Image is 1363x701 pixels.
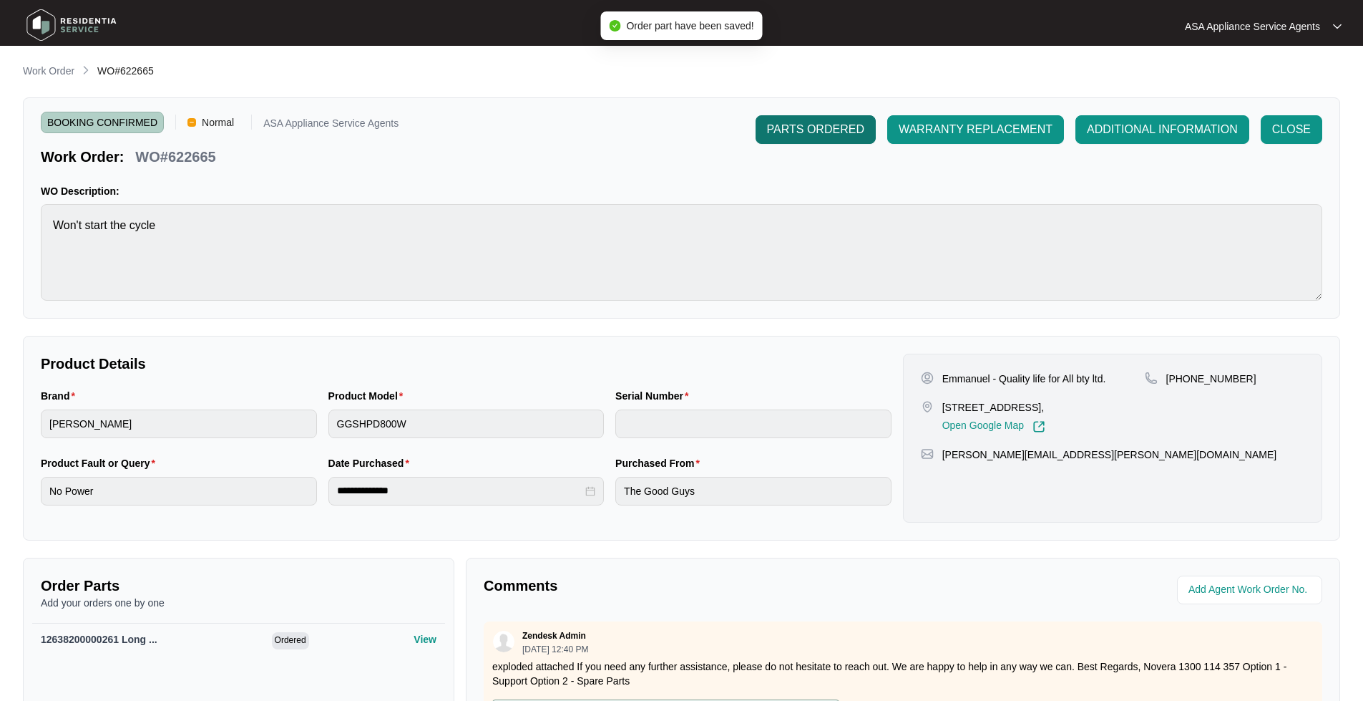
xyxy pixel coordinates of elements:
[41,112,164,133] span: BOOKING CONFIRMED
[1145,372,1158,385] img: map-pin
[41,576,436,596] p: Order Parts
[493,631,514,652] img: user.svg
[522,645,588,654] p: [DATE] 12:40 PM
[522,630,586,642] p: Zendesk Admin
[41,596,436,610] p: Add your orders one by one
[921,448,934,460] img: map-pin
[41,147,124,167] p: Work Order:
[615,477,891,506] input: Purchased From
[942,420,1045,433] a: Open Google Map
[337,483,583,498] input: Date Purchased
[626,20,753,32] span: Order part have been saved!
[1272,121,1311,138] span: CLOSE
[767,121,864,138] span: PARTS ORDERED
[135,147,215,167] p: WO#622665
[23,64,74,78] p: Work Order
[1185,19,1320,34] p: ASA Appliance Service Agents
[41,354,891,374] p: Product Details
[921,372,934,385] img: user-pin
[609,20,620,32] span: check-circle
[899,121,1052,138] span: WARRANTY REPLACEMENT
[272,632,309,649] span: Ordered
[41,184,1322,198] p: WO Description:
[41,204,1322,301] textarea: Won't start the cycle
[41,389,81,403] label: Brand
[196,112,240,133] span: Normal
[41,410,317,438] input: Brand
[20,64,77,79] a: Work Order
[41,477,317,506] input: Product Fault or Query
[1075,115,1249,144] button: ADDITIONAL INFORMATION
[80,64,92,76] img: chevron-right
[1261,115,1322,144] button: CLOSE
[942,372,1106,386] p: Emmanuel - Quality life for All bty ltd.
[328,389,409,403] label: Product Model
[263,118,399,133] p: ASA Appliance Service Agents
[1188,581,1314,599] input: Add Agent Work Order No.
[921,400,934,413] img: map-pin
[484,576,893,596] p: Comments
[615,410,891,438] input: Serial Number
[1333,23,1342,30] img: dropdown arrow
[615,389,694,403] label: Serial Number
[942,400,1045,415] p: [STREET_ADDRESS],
[414,632,436,647] p: View
[942,448,1277,462] p: [PERSON_NAME][EMAIL_ADDRESS][PERSON_NAME][DOMAIN_NAME]
[1032,420,1045,433] img: Link-External
[41,456,161,470] label: Product Fault or Query
[615,456,705,470] label: Purchased From
[41,634,157,645] span: 12638200000261 Long ...
[1087,121,1238,138] span: ADDITIONAL INFORMATION
[97,65,154,77] span: WO#622665
[1166,372,1256,386] p: [PHONE_NUMBER]
[187,118,196,127] img: Vercel Logo
[492,659,1314,688] p: exploded attached If you need any further assistance, please do not hesitate to reach out. We are...
[328,410,605,438] input: Product Model
[887,115,1064,144] button: WARRANTY REPLACEMENT
[328,456,415,470] label: Date Purchased
[756,115,876,144] button: PARTS ORDERED
[21,4,122,47] img: residentia service logo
